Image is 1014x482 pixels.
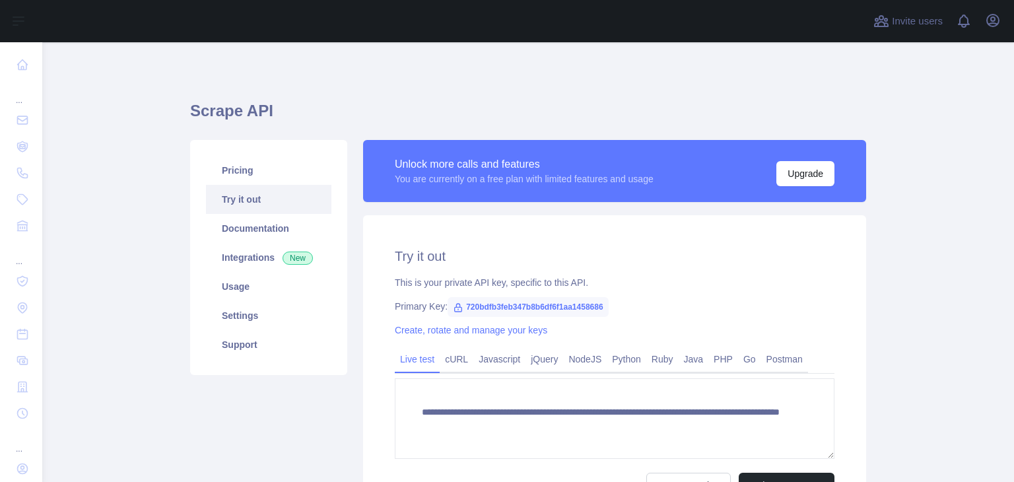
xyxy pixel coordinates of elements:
div: ... [11,428,32,454]
div: ... [11,240,32,267]
a: Usage [206,272,331,301]
button: Invite users [871,11,945,32]
a: Pricing [206,156,331,185]
div: You are currently on a free plan with limited features and usage [395,172,654,186]
a: Postman [761,349,808,370]
div: ... [11,79,32,106]
a: Documentation [206,214,331,243]
a: jQuery [525,349,563,370]
a: Create, rotate and manage your keys [395,325,547,335]
h1: Scrape API [190,100,866,132]
a: Try it out [206,185,331,214]
a: Python [607,349,646,370]
a: Go [738,349,761,370]
a: Settings [206,301,331,330]
a: Support [206,330,331,359]
h2: Try it out [395,247,834,265]
a: PHP [708,349,738,370]
span: 720bdfb3feb347b8b6df6f1aa1458686 [448,297,608,317]
span: New [283,252,313,265]
div: Unlock more calls and features [395,156,654,172]
a: NodeJS [563,349,607,370]
div: This is your private API key, specific to this API. [395,276,834,289]
a: cURL [440,349,473,370]
div: Primary Key: [395,300,834,313]
a: Java [679,349,709,370]
button: Upgrade [776,161,834,186]
a: Live test [395,349,440,370]
span: Invite users [892,14,943,29]
a: Integrations New [206,243,331,272]
a: Javascript [473,349,525,370]
a: Ruby [646,349,679,370]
